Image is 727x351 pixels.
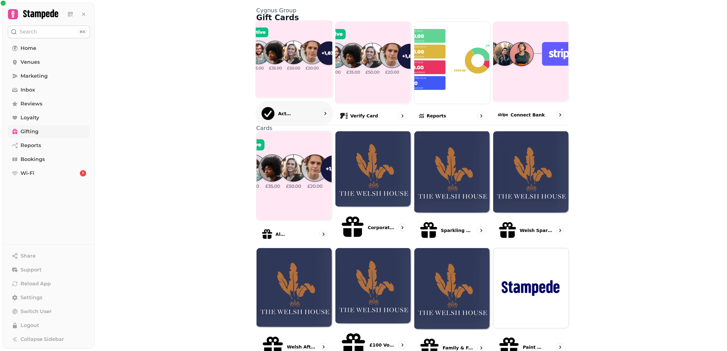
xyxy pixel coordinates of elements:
a: Marketing [8,70,90,82]
a: All cardsAll cards [256,131,333,245]
span: 1 [82,171,84,175]
svg: go to [557,227,563,234]
p: Corporate - Wine Tasting [368,224,396,231]
img: aHR0cHM6Ly9zMy5ldS13ZXN0LTIuYW1hem9uYXdzLmNvbS9ibGFja2J4L2xvY2F0aW9ucy9uZWFybHkub25saW5lL2RlZmF1b... [494,268,569,308]
span: Share [21,252,36,260]
a: Wi-Fi1 [8,167,90,180]
img: aHR0cHM6Ly9maWxlcy5zdGFtcGVkZS5haS8xNWYzMTIzNC1kNGYzLTExZWItOGFjNC0wMjBmNjMwNjNhYWIvbWVkaWEvYjJiY... [493,143,569,201]
span: Bookings [21,156,45,163]
img: aHR0cHM6Ly9maWxlcy5zdGFtcGVkZS5haS8xNWYzMTIzNC1kNGYzLTExZWItOGFjNC0wMjBmNjMwNjNhYWIvbWVkaWEvYjJiY... [335,257,411,315]
p: Welsh Sparkling Afternoon Tea for two [520,227,553,234]
p: Reports [427,113,446,119]
a: Reports [8,139,90,152]
img: All cards [256,131,332,220]
a: Gifting [8,125,90,138]
svg: go to [478,113,484,119]
p: £100 voucher for £60 [369,342,396,348]
span: Reload App [21,280,51,288]
span: Support [21,266,42,274]
span: Wi-Fi [21,170,34,177]
img: aHR0cHM6Ly9maWxlcy5zdGFtcGVkZS5haS8xNWYzMTIzNC1kNGYzLTExZWItOGFjNC0wMjBmNjMwNjNhYWIvbWVkaWEvYjJiY... [414,143,490,201]
span: Reviews [21,100,42,108]
a: Venues [8,56,90,68]
a: Welsh Sparkling Afternoon Tea for two Welsh Sparkling Afternoon Tea for two [493,131,569,245]
button: Search⌘K [8,26,90,38]
button: Share [8,250,90,262]
img: Verify card [335,21,411,103]
p: Connect bank [511,112,545,118]
a: Verify cardVerify card [335,21,411,125]
p: Cards [256,125,569,131]
p: Cygnus Group [256,8,569,13]
span: Settings [21,294,42,301]
img: Connect bank [493,21,568,101]
button: Switch User [8,305,90,318]
span: Home [21,45,36,52]
div: ⌘K [78,28,87,35]
span: Venues [21,58,40,66]
span: Gifting [21,128,38,135]
svg: go to [399,224,405,231]
p: Family & Friends Voucher 25% off [443,345,475,351]
p: Paint & Sip Event [523,344,544,350]
a: Settings [8,291,90,304]
p: Sparkling Welsh Afternoon Tea for two [441,227,475,234]
a: Reviews [8,98,90,110]
a: Home [8,42,90,55]
span: Marketing [21,72,48,80]
p: All cards [275,231,286,237]
img: Reports [414,21,489,103]
img: Activations [255,20,333,98]
p: Welsh Afternoon Tea for two [287,344,317,350]
a: ActivationsActivations [256,21,334,126]
span: Reports [21,142,41,149]
svg: go to [322,110,328,116]
button: Logout [8,319,90,332]
h1: Gift Cards [256,14,569,21]
a: Corporate - Wine Tasting Corporate - Wine Tasting [335,131,411,245]
span: Loyalty [21,114,39,122]
span: Inbox [21,86,35,94]
svg: go to [478,345,484,351]
a: ReportsReports [414,21,490,125]
svg: go to [320,344,327,350]
span: Collapse Sidebar [21,336,64,343]
svg: go to [557,344,563,350]
a: Inbox [8,84,90,96]
a: Connect bankConnect bank [493,21,569,125]
svg: go to [320,231,327,237]
button: Collapse Sidebar [8,333,90,346]
p: Search [20,28,37,36]
button: Support [8,264,90,276]
button: Reload App [8,277,90,290]
svg: go to [399,342,405,348]
svg: go to [478,227,484,234]
span: Switch User [21,308,52,315]
span: Logout [21,322,39,329]
a: Bookings [8,153,90,166]
svg: go to [399,113,405,119]
a: Sparkling Welsh Afternoon Tea for twoSparkling Welsh Afternoon Tea for two [414,131,490,245]
img: aHR0cHM6Ly9maWxlcy5zdGFtcGVkZS5haS8xNWYzMTIzNC1kNGYzLTExZWItOGFjNC0wMjBmNjMwNjNhYWIvbWVkaWEvYjJiY... [414,259,490,318]
p: Activations [278,110,292,116]
a: Loyalty [8,111,90,124]
p: Verify card [350,113,378,119]
img: aHR0cHM6Ly9maWxlcy5zdGFtcGVkZS5haS8xNWYzMTIzNC1kNGYzLTExZWItOGFjNC0wMjBmNjMwNjNhYWIvbWVkaWEvYjJiY... [335,140,411,198]
svg: go to [557,112,563,118]
img: aHR0cHM6Ly9maWxlcy5zdGFtcGVkZS5haS8xNWYzMTIzNC1kNGYzLTExZWItOGFjNC0wMjBmNjMwNjNhYWIvbWVkaWEvYjJiY... [257,259,332,317]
